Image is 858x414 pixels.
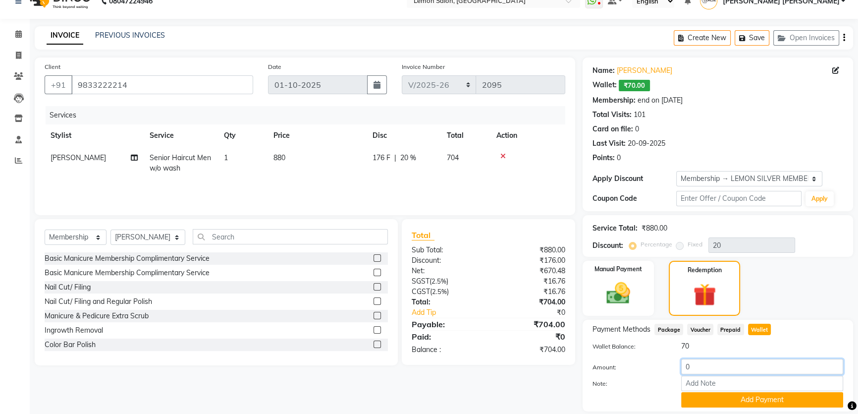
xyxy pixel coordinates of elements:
label: Redemption [688,266,722,275]
th: Stylist [45,124,144,147]
div: ₹704.00 [488,345,573,355]
span: Senior Haircut Men w/o wash [150,153,211,173]
div: 0 [617,153,621,163]
div: end on [DATE] [638,95,683,106]
div: 70 [674,341,851,352]
input: Amount [681,359,843,374]
input: Add Note [681,376,843,391]
button: Open Invoices [773,30,839,46]
div: ( ) [404,287,488,297]
div: Color Bar Polish [45,340,96,350]
div: Last Visit: [592,138,626,149]
div: Name: [592,65,615,76]
div: Service Total: [592,223,638,234]
div: ₹704.00 [488,318,573,330]
a: INVOICE [47,27,83,45]
div: Apply Discount [592,174,676,184]
div: ₹670.48 [488,266,573,276]
label: Note: [585,379,674,388]
span: CGST [412,287,430,296]
th: Qty [218,124,268,147]
div: Nail Cut/ Filing [45,282,91,293]
span: Prepaid [717,324,744,335]
th: Disc [367,124,441,147]
span: | [394,153,396,163]
div: ₹16.76 [488,287,573,297]
div: Sub Total: [404,245,488,255]
span: 2.5% [431,277,446,285]
label: Date [268,62,281,71]
div: 0 [635,124,639,134]
a: [PERSON_NAME] [617,65,672,76]
div: Services [46,106,573,124]
button: +91 [45,75,72,94]
input: Enter Offer / Coupon Code [676,191,802,206]
span: Total [412,230,434,240]
div: Discount: [404,255,488,266]
label: Client [45,62,60,71]
div: ₹176.00 [488,255,573,266]
div: Total Visits: [592,110,632,120]
div: Payable: [404,318,488,330]
span: 880 [273,153,285,162]
label: Amount: [585,363,674,372]
img: _cash.svg [599,280,638,307]
label: Fixed [688,240,702,249]
th: Price [268,124,367,147]
div: Ingrowth Removal [45,325,103,336]
div: ₹880.00 [488,245,573,255]
a: Add Tip [404,307,503,318]
th: Action [490,124,565,147]
div: Wallet: [592,80,617,91]
span: Voucher [687,324,713,335]
div: ₹704.00 [488,297,573,307]
th: Total [441,124,490,147]
div: ₹16.76 [488,276,573,287]
span: 20 % [400,153,416,163]
div: 101 [634,110,645,120]
div: Points: [592,153,615,163]
button: Apply [805,191,834,206]
div: Coupon Code [592,193,676,204]
div: Total: [404,297,488,307]
label: Percentage [641,240,672,249]
div: 20-09-2025 [628,138,665,149]
span: 704 [447,153,459,162]
div: Net: [404,266,488,276]
div: Basic Manicure Membership Complimentary Service [45,268,210,278]
span: 2.5% [432,288,447,296]
button: Add Payment [681,392,843,408]
th: Service [144,124,218,147]
span: [PERSON_NAME] [51,153,106,162]
span: ₹70.00 [619,80,650,91]
div: Manicure & Pedicure Extra Scrub [45,311,149,321]
span: 176 F [373,153,390,163]
div: ( ) [404,276,488,287]
span: Payment Methods [592,324,650,335]
img: _gift.svg [686,281,723,309]
span: Wallet [748,324,771,335]
label: Manual Payment [594,265,642,274]
div: Basic Manicure Membership Complimentary Service [45,253,210,264]
span: SGST [412,277,429,286]
div: Nail Cut/ Filing and Regular Polish [45,296,152,307]
div: Card on file: [592,124,633,134]
div: ₹0 [488,331,573,343]
a: PREVIOUS INVOICES [95,31,165,40]
button: Create New [674,30,731,46]
div: ₹880.00 [642,223,667,234]
div: Paid: [404,331,488,343]
label: Invoice Number [402,62,445,71]
div: ₹0 [502,307,573,318]
span: Package [654,324,683,335]
input: Search [193,229,388,244]
div: Balance : [404,345,488,355]
input: Search by Name/Mobile/Email/Code [71,75,253,94]
div: Discount: [592,240,623,251]
button: Save [735,30,769,46]
span: 1 [224,153,228,162]
label: Wallet Balance: [585,342,674,351]
div: Membership: [592,95,636,106]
